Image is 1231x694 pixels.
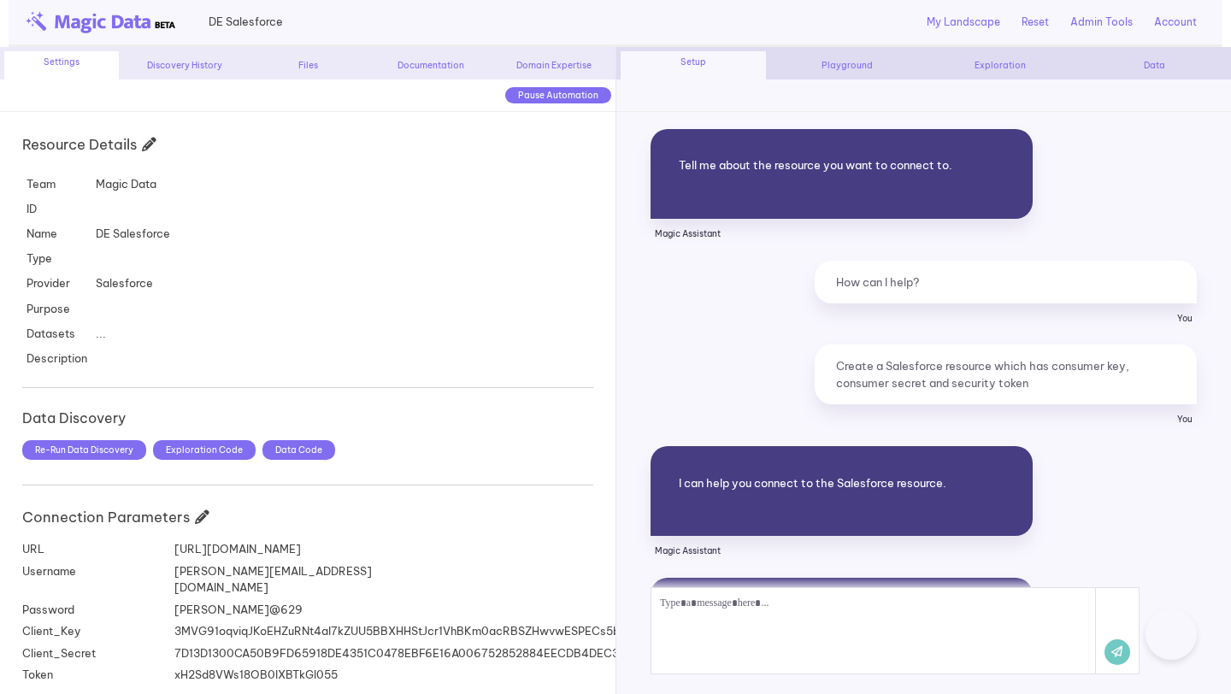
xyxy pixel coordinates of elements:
[166,645,433,662] div: 7D13D1300CA50B9FD65918DE4351C0478EBF6E16A006752852884EECDB4DEC38
[262,440,335,460] span: Data Code
[22,221,91,246] td: Name
[166,602,433,618] div: [PERSON_NAME]@629
[96,326,106,340] span: ...
[166,623,433,639] div: 3MVG91oqviqJKoEHZuRNt4aI7kZUU5BBXHHStJcr1VhBKm0acRBSZHwvwESPECs5bzaY2avKENwdw2Ro2JlRL
[651,219,1033,250] p: Magic Assistant
[127,59,242,72] div: Discovery History
[22,271,91,296] td: Provider
[927,15,1000,30] a: My Landscape
[815,303,1197,334] p: You
[679,474,1005,491] p: I can help you connect to the Salesforce resource.
[26,11,175,33] img: beta-logo.png
[96,276,153,290] span: Salesforce
[22,602,74,618] label: Password
[153,440,256,460] span: Exploration Code
[1070,15,1133,30] a: Admin Tools
[775,59,920,72] div: Playground
[505,87,611,103] div: Pause Automation
[166,563,433,596] div: [PERSON_NAME][EMAIL_ADDRESS][DOMAIN_NAME]
[22,297,91,321] td: Purpose
[815,261,1197,303] div: How can I help?
[166,541,433,557] div: [URL][DOMAIN_NAME]
[22,623,80,639] label: Client_Key
[1154,15,1197,30] a: Account
[497,59,611,72] div: Domain Expertise
[22,410,594,426] h5: Data Discovery
[22,246,91,271] td: Type
[1146,609,1197,660] iframe: Toggle Customer Support
[928,59,1074,72] div: Exploration
[22,172,91,197] td: Team
[1022,15,1049,30] a: Reset
[22,346,91,371] td: Description
[679,156,1005,173] p: Tell me about the resource you want to connect to.
[621,51,766,79] div: Setup
[815,404,1197,435] p: You
[96,177,156,191] span: Magic Data
[250,59,365,72] div: Files
[22,440,146,460] span: Re-Run Data Discovery
[22,563,76,579] label: Username
[166,667,433,683] div: xH2Sd8VWs18OB0lXBTkGl055
[22,667,53,683] label: Token
[374,59,488,72] div: Documentation
[22,134,594,156] div: Resource Details
[96,226,170,240] span: DE Salesforce
[22,507,594,528] div: Connection Parameters
[4,51,119,79] div: Settings
[1081,59,1227,72] div: Data
[22,197,91,221] td: ID
[22,645,96,662] label: Client_Secret
[651,536,1033,567] p: Magic Assistant
[22,321,91,346] td: Datasets
[815,344,1197,404] div: Create a Salesforce resource which has consumer key, consumer secret and security token
[209,14,283,30] span: DE Salesforce
[22,541,44,557] label: URL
